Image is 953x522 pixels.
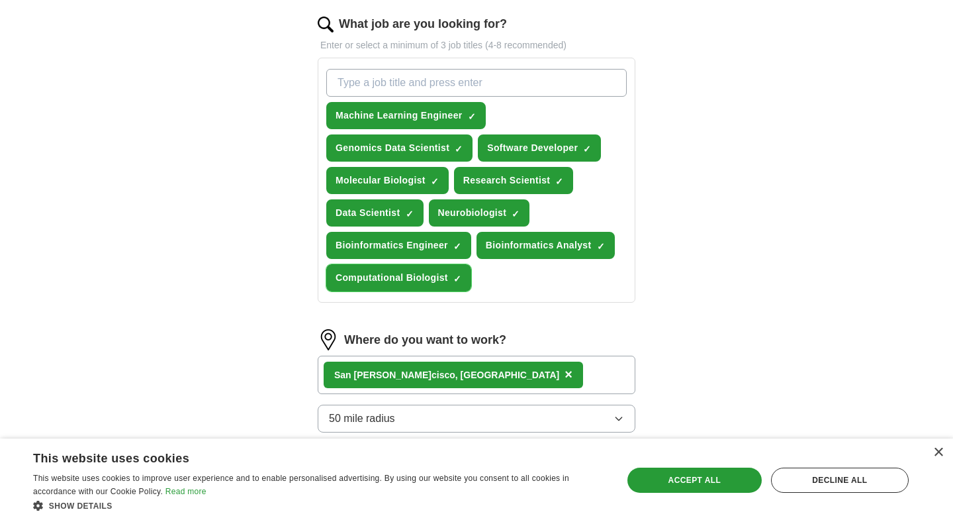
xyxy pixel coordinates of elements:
span: ✓ [455,144,463,154]
label: Where do you want to work? [344,331,506,349]
span: ✓ [453,241,461,252]
button: Neurobiologist✓ [429,199,530,227]
button: Computational Biologist✓ [326,264,471,291]
button: Molecular Biologist✓ [326,167,449,194]
span: Software Developer [487,141,578,155]
span: ✓ [468,111,476,122]
strong: San [PERSON_NAME] [334,370,431,380]
div: cisco, [GEOGRAPHIC_DATA] [334,368,559,382]
div: Accept all [627,468,762,493]
span: Molecular Biologist [336,174,426,187]
button: Bioinformatics Engineer✓ [326,232,471,259]
span: Neurobiologist [438,206,507,220]
button: Software Developer✓ [478,134,601,162]
img: search.png [318,17,334,32]
span: Show details [49,501,113,511]
span: Computational Biologist [336,271,448,285]
span: × [565,367,572,382]
button: Genomics Data Scientist✓ [326,134,473,162]
a: Read more, opens a new window [165,487,206,496]
span: This website uses cookies to improve user experience and to enable personalised advertising. By u... [33,474,569,496]
span: 50 mile radius [329,411,395,427]
label: What job are you looking for? [339,15,507,33]
div: This website uses cookies [33,446,572,466]
span: ✓ [512,209,520,219]
span: Research Scientist [463,174,551,187]
span: ✓ [431,176,439,187]
span: ✓ [406,209,414,219]
span: Data Scientist [336,206,400,220]
div: Decline all [771,468,909,493]
button: Research Scientist✓ [454,167,574,194]
span: ✓ [555,176,563,187]
span: Bioinformatics Analyst [486,238,592,252]
button: 50 mile radius [318,405,635,433]
span: ✓ [453,274,461,284]
span: Genomics Data Scientist [336,141,449,155]
button: Machine Learning Engineer✓ [326,102,486,129]
button: Data Scientist✓ [326,199,424,227]
span: Machine Learning Engineer [336,109,463,123]
p: Enter or select a minimum of 3 job titles (4-8 recommended) [318,38,635,52]
img: location.png [318,329,339,350]
span: ✓ [597,241,605,252]
button: × [565,365,572,385]
div: Close [933,448,943,458]
input: Type a job title and press enter [326,69,627,97]
span: Bioinformatics Engineer [336,238,448,252]
button: Bioinformatics Analyst✓ [476,232,615,259]
span: ✓ [583,144,591,154]
div: Show details [33,499,606,512]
